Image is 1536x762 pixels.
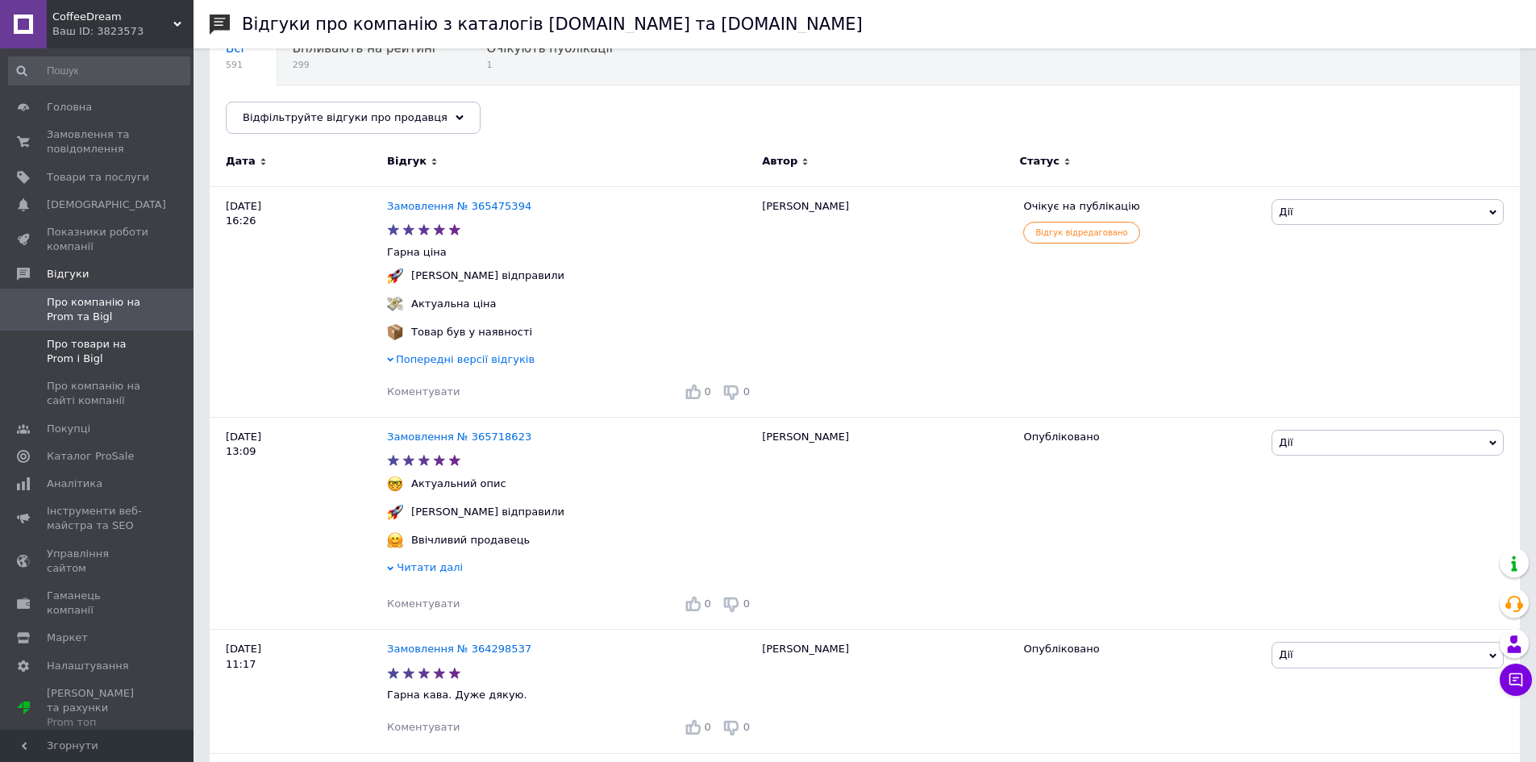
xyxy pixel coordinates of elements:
[47,295,149,324] span: Про компанію на Prom та Bigl
[8,56,190,85] input: Пошук
[407,505,568,519] div: [PERSON_NAME] відправили
[226,41,244,56] span: Всі
[397,561,463,573] span: Читати далі
[1023,222,1139,244] span: Відгук відредаговано
[52,10,173,24] span: CoffeeDream
[293,41,439,56] span: Впливають на рейтинг
[47,100,92,115] span: Головна
[52,24,194,39] div: Ваш ID: 3823573
[1279,436,1292,448] span: Дії
[387,296,403,312] img: :money_with_wings:
[387,643,531,655] a: Замовлення № 364298537
[387,268,403,284] img: :rocket:
[387,324,403,340] img: :package:
[754,630,1015,753] div: [PERSON_NAME]
[387,431,531,443] a: Замовлення № 365718623
[47,686,149,731] span: [PERSON_NAME] та рахунки
[743,598,750,610] span: 0
[47,127,149,156] span: Замовлення та повідомлення
[47,547,149,576] span: Управління сайтом
[387,598,460,610] span: Коментувати
[47,477,102,491] span: Аналітика
[396,353,535,365] span: Попередні версії відгуків
[487,41,613,56] span: Очікують публікації
[705,598,711,610] span: 0
[47,267,89,281] span: Відгуки
[705,721,711,733] span: 0
[47,659,129,673] span: Налаштування
[47,631,88,645] span: Маркет
[47,337,149,366] span: Про товари на Prom і Bigl
[210,186,387,417] div: [DATE] 16:26
[387,721,460,733] span: Коментувати
[1023,642,1259,656] div: Опубліковано
[47,198,166,212] span: [DEMOGRAPHIC_DATA]
[242,15,863,34] h1: Відгуки про компанію з каталогів [DOMAIN_NAME] та [DOMAIN_NAME]
[1279,206,1292,218] span: Дії
[47,504,149,533] span: Інструменти веб-майстра та SEO
[226,154,256,169] span: Дата
[407,325,536,339] div: Товар був у наявності
[387,200,531,212] a: Замовлення № 365475394
[407,533,534,548] div: Ввічливий продавець
[387,476,403,492] img: :nerd_face:
[407,269,568,283] div: [PERSON_NAME] відправили
[243,111,447,123] span: Відфільтруйте відгуки про продавця
[226,102,389,117] span: Опубліковані без комен...
[487,59,613,71] span: 1
[387,688,754,702] p: Гарна кава. Дуже дякую.
[226,59,244,71] span: 591
[1500,664,1532,696] button: Чат з покупцем
[754,418,1015,630] div: [PERSON_NAME]
[210,418,387,630] div: [DATE] 13:09
[743,721,750,733] span: 0
[387,532,403,548] img: :hugging_face:
[47,589,149,618] span: Гаманець компанії
[387,560,754,579] div: Читати далі
[407,297,500,311] div: Актуальна ціна
[1019,154,1059,169] span: Статус
[47,170,149,185] span: Товари та послуги
[47,379,149,408] span: Про компанію на сайті компанії
[407,477,510,491] div: Актуальний опис
[293,59,439,71] span: 299
[387,720,460,735] div: Коментувати
[47,422,90,436] span: Покупці
[210,85,422,147] div: Опубліковані без коментаря
[762,154,797,169] span: Автор
[1023,199,1259,214] div: Очікує на публікацію
[387,154,427,169] span: Відгук
[1023,430,1259,444] div: Опубліковано
[387,597,460,611] div: Коментувати
[47,715,149,730] div: Prom топ
[47,225,149,254] span: Показники роботи компанії
[210,630,387,753] div: [DATE] 11:17
[387,504,403,520] img: :rocket:
[1279,648,1292,660] span: Дії
[387,245,754,260] p: Гарна ціна
[47,449,134,464] span: Каталог ProSale
[705,385,711,398] span: 0
[754,186,1015,417] div: [PERSON_NAME]
[387,385,460,398] span: Коментувати
[743,385,750,398] span: 0
[387,385,460,399] div: Коментувати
